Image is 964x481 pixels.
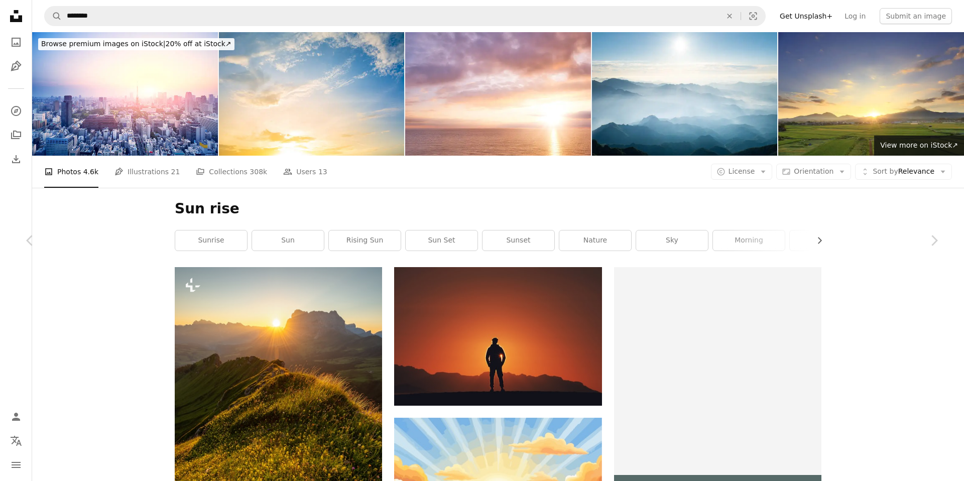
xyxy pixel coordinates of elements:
a: sunrise [175,230,247,251]
a: Illustrations 21 [114,156,180,188]
span: Browse premium images on iStock | [41,40,165,48]
img: Sunrise [405,32,591,156]
img: silhouette photography of person standing on platform with mountain background during golden hour [394,267,601,406]
a: nature [559,230,631,251]
a: the sun is setting over a grassy hill [175,410,382,419]
a: Download History [6,149,26,169]
a: silhouette photography of person standing on platform with mountain background during golden hour [394,332,601,341]
a: sky [636,230,708,251]
a: Collections [6,125,26,145]
button: Language [6,431,26,451]
button: Sort byRelevance [855,164,952,180]
img: Summer countryside scenery with beautiful green rice and mountain in Tottori Prefecture under the... [778,32,964,156]
a: Log in / Sign up [6,407,26,427]
img: Natural mountains landscapes [592,32,778,156]
button: License [711,164,773,180]
button: Clear [718,7,741,26]
button: Orientation [776,164,851,180]
button: Menu [6,455,26,475]
a: sunset [483,230,554,251]
a: Explore [6,101,26,121]
a: A painting of a sunset over a body of water [394,471,601,480]
a: Illustrations [6,56,26,76]
span: Sort by [873,167,898,175]
span: Orientation [794,167,833,175]
a: sunlight [790,230,862,251]
h1: Sun rise [175,200,821,218]
span: Relevance [873,167,934,177]
button: Visual search [741,7,765,26]
a: Collections 308k [196,156,267,188]
form: Find visuals sitewide [44,6,766,26]
span: License [729,167,755,175]
a: Get Unsplash+ [774,8,838,24]
button: Search Unsplash [45,7,62,26]
a: sun [252,230,324,251]
span: 20% off at iStock ↗ [41,40,231,48]
span: View more on iStock ↗ [880,141,958,149]
a: View more on iStock↗ [874,136,964,156]
img: Beautiful Vivid sky painted by the sun leaving bright golden shades.Dense clouds in twilight sky ... [219,32,405,156]
button: scroll list to the right [810,230,821,251]
a: morning [713,230,785,251]
a: Photos [6,32,26,52]
img: modern buildings in tokyo at sunrise [32,32,218,156]
a: Browse premium images on iStock|20% off at iStock↗ [32,32,240,56]
a: rising sun [329,230,401,251]
a: sun set [406,230,477,251]
a: Log in [838,8,872,24]
button: Submit an image [880,8,952,24]
span: 308k [250,166,267,177]
span: 21 [171,166,180,177]
a: Next [904,192,964,289]
a: Users 13 [283,156,327,188]
span: 13 [318,166,327,177]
